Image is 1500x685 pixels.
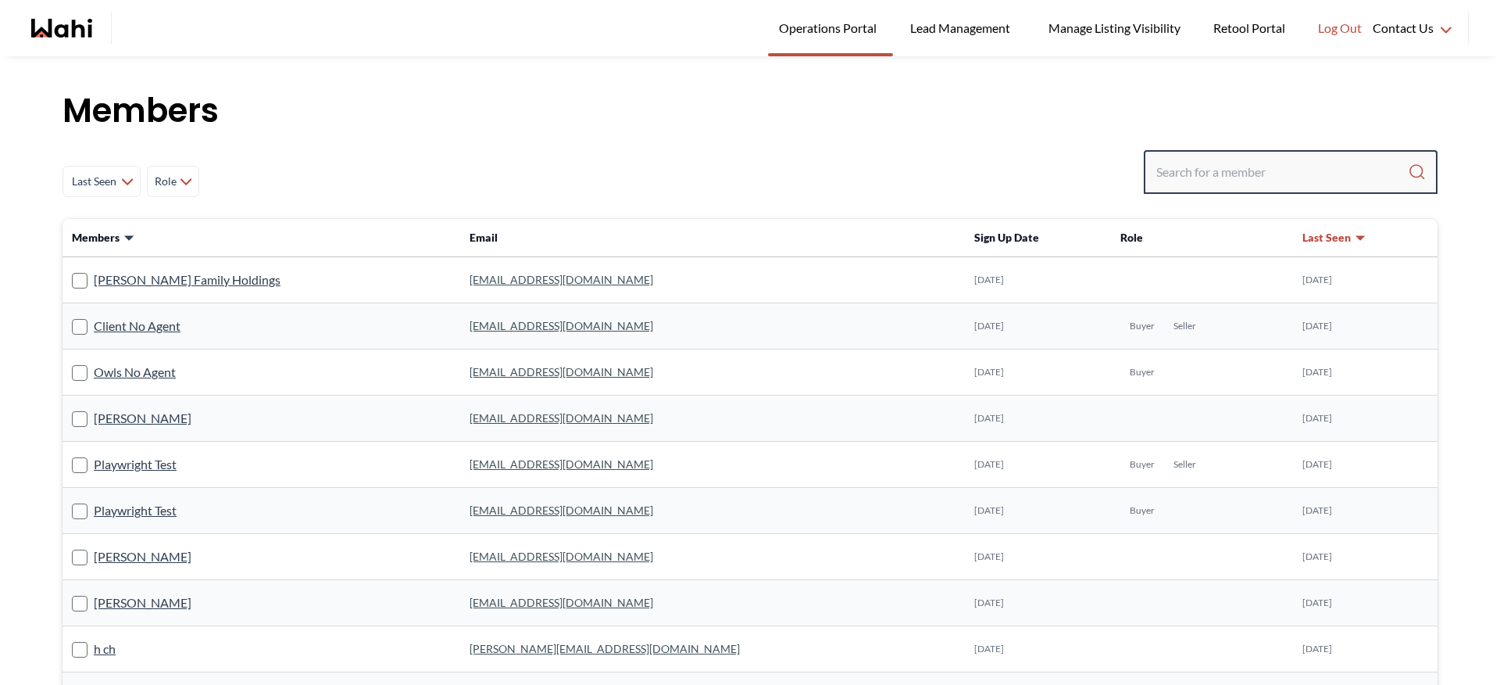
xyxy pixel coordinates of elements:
[62,88,1437,134] h1: Members
[94,639,116,659] a: h ch
[965,534,1111,580] td: [DATE]
[470,596,653,609] a: [EMAIL_ADDRESS][DOMAIN_NAME]
[965,396,1111,442] td: [DATE]
[1293,626,1437,672] td: [DATE]
[470,550,653,563] a: [EMAIL_ADDRESS][DOMAIN_NAME]
[470,365,653,378] a: [EMAIL_ADDRESS][DOMAIN_NAME]
[965,442,1111,488] td: [DATE]
[94,408,191,429] a: [PERSON_NAME]
[470,457,653,471] a: [EMAIL_ADDRESS][DOMAIN_NAME]
[31,19,92,38] a: Wahi homepage
[965,350,1111,396] td: [DATE]
[965,626,1111,672] td: [DATE]
[470,642,740,655] a: [PERSON_NAME][EMAIL_ADDRESS][DOMAIN_NAME]
[965,303,1111,350] td: [DATE]
[1120,231,1143,244] span: Role
[72,230,135,246] button: Members
[1293,488,1437,534] td: [DATE]
[94,270,280,290] a: [PERSON_NAME] Family Holdings
[965,257,1111,303] td: [DATE]
[1293,257,1437,303] td: [DATE]
[1293,350,1437,396] td: [DATE]
[1293,303,1437,350] td: [DATE]
[965,488,1111,534] td: [DATE]
[154,167,177,195] span: Role
[1130,320,1155,332] span: Buyer
[1156,158,1408,186] input: Search input
[94,454,177,475] a: Playwright Test
[470,504,653,517] a: [EMAIL_ADDRESS][DOMAIN_NAME]
[470,273,653,286] a: [EMAIL_ADDRESS][DOMAIN_NAME]
[1130,504,1155,517] span: Buyer
[1293,442,1437,488] td: [DATE]
[965,580,1111,626] td: [DATE]
[1302,230,1366,246] button: Last Seen
[974,231,1039,244] span: Sign Up Date
[70,167,118,195] span: Last Seen
[470,411,653,425] a: [EMAIL_ADDRESS][DOMAIN_NAME]
[94,362,176,382] a: Owls No Agent
[1130,458,1155,471] span: Buyer
[1173,320,1196,332] span: Seller
[1044,18,1185,38] span: Manage Listing Visibility
[94,500,177,521] a: Playwright Test
[94,593,191,613] a: [PERSON_NAME]
[94,547,191,567] a: [PERSON_NAME]
[94,316,180,336] a: Client No Agent
[470,319,653,332] a: [EMAIL_ADDRESS][DOMAIN_NAME]
[1213,18,1290,38] span: Retool Portal
[1302,230,1351,246] span: Last Seen
[1293,580,1437,626] td: [DATE]
[72,230,120,246] span: Members
[470,231,498,244] span: Email
[1293,534,1437,580] td: [DATE]
[1130,366,1155,378] span: Buyer
[910,18,1016,38] span: Lead Management
[1318,18,1362,38] span: Log Out
[779,18,882,38] span: Operations Portal
[1293,396,1437,442] td: [DATE]
[1173,458,1196,471] span: Seller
